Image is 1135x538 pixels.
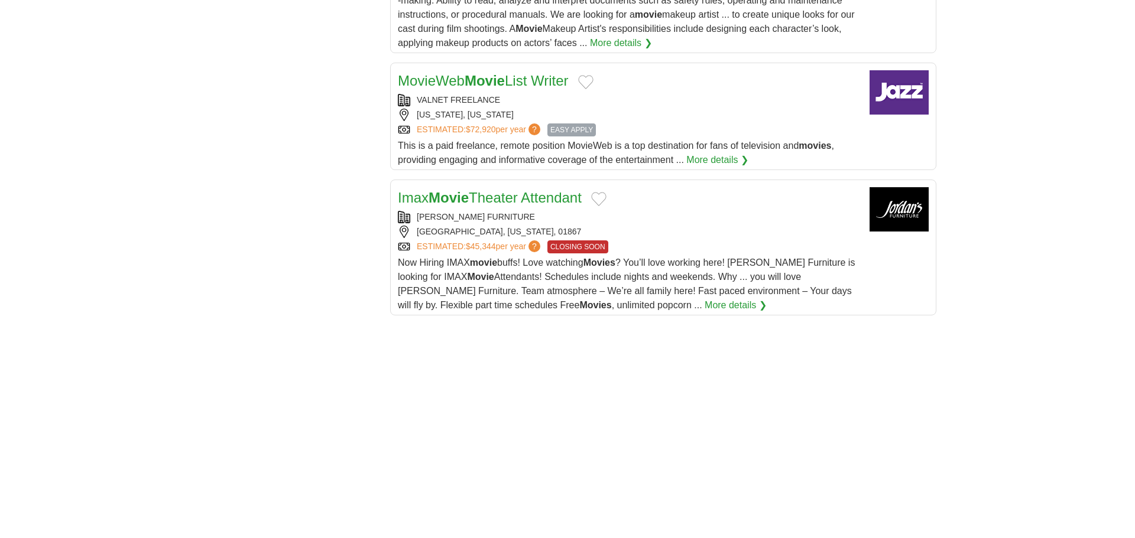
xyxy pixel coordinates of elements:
span: $72,920 [466,125,496,134]
div: [GEOGRAPHIC_DATA], [US_STATE], 01867 [398,226,860,238]
strong: Movie [515,24,542,34]
strong: Movie [465,73,505,89]
strong: movies [799,141,831,151]
a: ImaxMovieTheater Attendant [398,190,582,206]
img: Company logo [870,70,929,115]
div: VALNET FREELANCE [398,94,860,106]
a: ESTIMATED:$72,920per year? [417,123,543,136]
button: Add to favorite jobs [591,192,607,206]
a: More details ❯ [705,298,767,312]
img: Jordan's Furniture logo [870,187,929,231]
span: CLOSING SOON [547,240,608,253]
strong: movie [635,9,662,19]
span: ? [528,240,540,252]
span: ? [528,123,540,135]
strong: Movies [583,257,615,268]
strong: Movies [579,300,611,310]
a: More details ❯ [686,153,748,167]
a: [PERSON_NAME] FURNITURE [417,212,535,221]
a: ESTIMATED:$45,344per year? [417,240,543,253]
button: Add to favorite jobs [578,75,594,89]
span: $45,344 [466,242,496,251]
a: More details ❯ [590,36,652,50]
a: MovieWebMovieList Writer [398,73,569,89]
strong: movie [470,257,497,268]
span: Now Hiring IMAX buffs! Love watching ? You’ll love working here! [PERSON_NAME] Furniture is looki... [398,257,855,310]
span: EASY APPLY [547,123,596,136]
span: This is a paid freelance, remote position MovieWeb is a top destination for fans of television an... [398,141,834,165]
strong: Movie [467,272,494,282]
div: [US_STATE], [US_STATE] [398,109,860,121]
strong: Movie [429,190,469,206]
